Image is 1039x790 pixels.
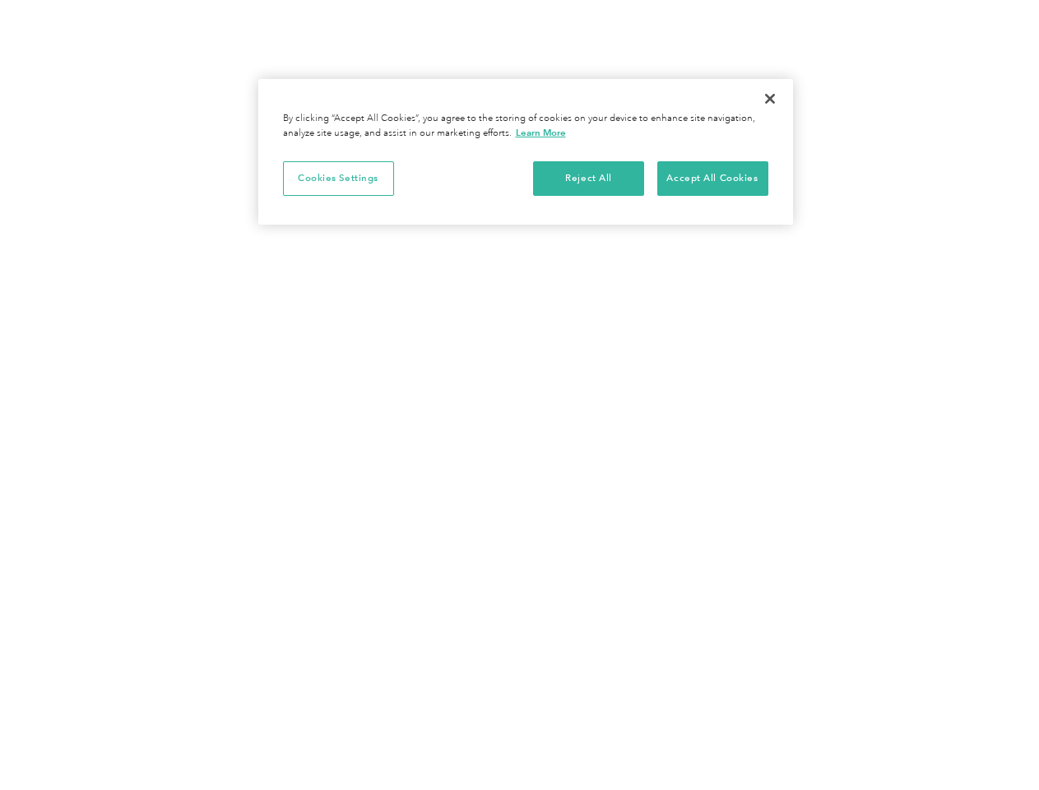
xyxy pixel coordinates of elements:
div: Cookie banner [258,79,793,225]
button: Reject All [533,161,644,196]
a: More information about your privacy, opens in a new tab [516,127,566,138]
div: Privacy [258,79,793,225]
button: Accept All Cookies [657,161,768,196]
button: Cookies Settings [283,161,394,196]
button: Close [752,81,788,117]
div: By clicking “Accept All Cookies”, you agree to the storing of cookies on your device to enhance s... [283,112,768,141]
